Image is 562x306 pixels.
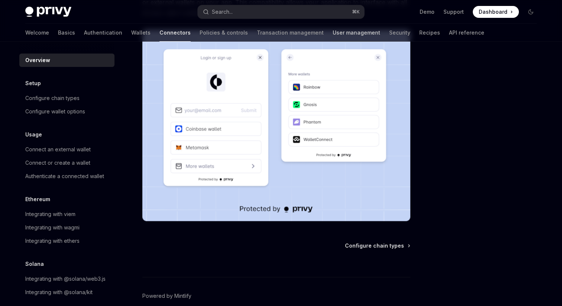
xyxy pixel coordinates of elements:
[473,6,519,18] a: Dashboard
[159,24,191,42] a: Connectors
[19,272,114,286] a: Integrating with @solana/web3.js
[345,242,404,249] span: Configure chain types
[25,210,75,219] div: Integrating with viem
[352,9,360,15] span: ⌘ K
[84,24,122,42] a: Authentication
[25,24,49,42] a: Welcome
[525,6,537,18] button: Toggle dark mode
[25,172,104,181] div: Authenticate a connected wallet
[443,8,464,16] a: Support
[19,54,114,67] a: Overview
[19,143,114,156] a: Connect an external wallet
[25,195,50,204] h5: Ethereum
[25,130,42,139] h5: Usage
[419,24,440,42] a: Recipes
[25,274,106,283] div: Integrating with @solana/web3.js
[198,5,364,19] button: Open search
[333,24,380,42] a: User management
[479,8,507,16] span: Dashboard
[19,234,114,248] a: Integrating with ethers
[19,207,114,221] a: Integrating with viem
[200,24,248,42] a: Policies & controls
[58,24,75,42] a: Basics
[389,24,410,42] a: Security
[25,107,85,116] div: Configure wallet options
[25,260,44,268] h5: Solana
[25,7,71,17] img: dark logo
[142,292,191,300] a: Powered by Mintlify
[19,91,114,105] a: Configure chain types
[19,156,114,170] a: Connect or create a wallet
[19,221,114,234] a: Integrating with wagmi
[25,56,50,65] div: Overview
[142,30,410,221] img: Connectors3
[25,94,80,103] div: Configure chain types
[19,105,114,118] a: Configure wallet options
[25,288,93,297] div: Integrating with @solana/kit
[212,7,233,16] div: Search...
[25,223,80,232] div: Integrating with wagmi
[257,24,324,42] a: Transaction management
[25,145,91,154] div: Connect an external wallet
[345,242,410,249] a: Configure chain types
[131,24,151,42] a: Wallets
[25,158,90,167] div: Connect or create a wallet
[19,286,114,299] a: Integrating with @solana/kit
[449,24,484,42] a: API reference
[19,170,114,183] a: Authenticate a connected wallet
[420,8,435,16] a: Demo
[25,236,80,245] div: Integrating with ethers
[25,79,41,88] h5: Setup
